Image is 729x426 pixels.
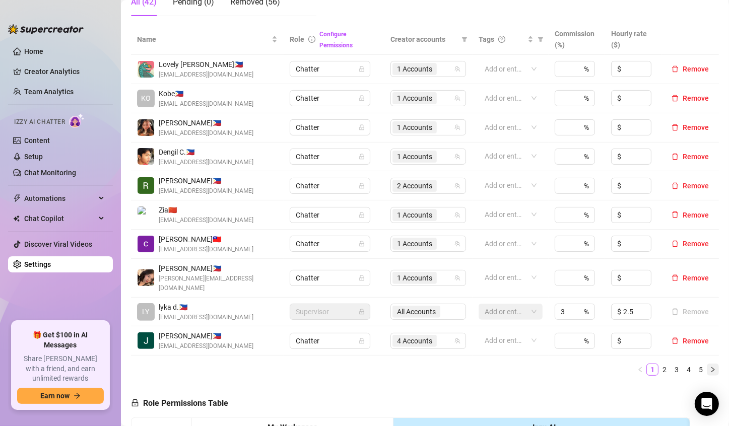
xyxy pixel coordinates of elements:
span: team [454,241,460,247]
span: team [454,275,460,281]
a: Setup [24,153,43,161]
button: Remove [668,335,713,347]
button: Remove [668,92,713,104]
a: Discover Viral Videos [24,240,92,248]
button: Remove [668,238,713,250]
span: delete [672,153,679,160]
img: logo-BBDzfeDw.svg [8,24,84,34]
span: filter [459,32,470,47]
span: lock [359,95,365,101]
span: 1 Accounts [397,209,432,221]
span: right [710,367,716,373]
span: delete [672,240,679,247]
button: left [634,364,646,376]
span: Izzy AI Chatter [14,117,65,127]
span: Remove [683,337,709,345]
span: 1 Accounts [397,238,432,249]
span: 1 Accounts [397,63,432,75]
a: 2 [659,364,670,375]
span: lock [359,66,365,72]
span: Chatter [296,333,364,348]
span: Supervisor [296,304,364,319]
span: question-circle [498,36,505,43]
li: Next Page [707,364,719,376]
span: [EMAIL_ADDRESS][DOMAIN_NAME] [159,341,253,351]
span: Chatter [296,236,364,251]
span: Lovely [PERSON_NAME] 🇵🇭 [159,59,253,70]
th: Hourly rate ($) [605,24,661,55]
img: Chat Copilot [13,215,20,222]
span: lock [359,212,365,218]
a: Content [24,136,50,145]
span: LY [143,306,150,317]
button: Remove [668,272,713,284]
span: Remove [683,182,709,190]
span: 🎁 Get $100 in AI Messages [17,330,104,350]
span: Remove [683,240,709,248]
a: Settings [24,260,51,268]
span: Remove [683,153,709,161]
span: 2 Accounts [397,180,432,191]
span: 1 Accounts [392,121,437,133]
span: lock [131,399,139,407]
span: team [454,66,460,72]
span: [EMAIL_ADDRESS][DOMAIN_NAME] [159,99,253,109]
span: team [454,124,460,130]
span: Creator accounts [390,34,457,45]
span: delete [672,337,679,344]
a: 4 [683,364,694,375]
span: thunderbolt [13,194,21,202]
button: Remove [668,180,713,192]
img: Dengil Consigna [138,148,154,165]
span: lock [359,275,365,281]
span: delete [672,274,679,281]
span: delete [672,124,679,131]
li: 2 [658,364,671,376]
span: Chatter [296,178,364,193]
span: [PERSON_NAME] 🇵🇭 [159,175,253,186]
span: 1 Accounts [392,238,437,250]
a: Team Analytics [24,88,74,96]
span: [EMAIL_ADDRESS][DOMAIN_NAME] [159,158,253,167]
span: KO [141,93,151,104]
img: Joyce [138,269,154,286]
th: Name [131,24,284,55]
span: 1 Accounts [392,63,437,75]
a: Configure Permissions [319,31,353,49]
span: Chatter [296,61,364,77]
span: lyka d. 🇵🇭 [159,302,253,313]
span: [PERSON_NAME] 🇵🇭 [159,263,278,274]
span: Name [137,34,270,45]
img: Riza Joy Barrera [138,177,154,194]
span: Share [PERSON_NAME] with a friend, and earn unlimited rewards [17,354,104,384]
span: 1 Accounts [397,93,432,104]
span: Kobe 🇵🇭 [159,88,253,99]
a: Home [24,47,43,55]
span: [EMAIL_ADDRESS][DOMAIN_NAME] [159,245,253,254]
span: Chatter [296,91,364,106]
span: lock [359,183,365,189]
img: Charles Rolyn [138,236,154,252]
div: Open Intercom Messenger [695,392,719,416]
span: lock [359,309,365,315]
a: 5 [695,364,706,375]
button: Remove [668,209,713,221]
span: delete [672,65,679,73]
img: Jai Mata [138,332,154,349]
span: arrow-right [74,392,81,399]
span: [EMAIL_ADDRESS][DOMAIN_NAME] [159,70,253,80]
span: lock [359,241,365,247]
span: filter [461,36,468,42]
span: 1 Accounts [392,209,437,221]
span: Automations [24,190,96,206]
span: delete [672,182,679,189]
span: Tags [479,34,494,45]
span: Chatter [296,120,364,135]
span: Role [290,35,304,43]
a: 1 [647,364,658,375]
img: AI Chatter [69,113,85,128]
span: filter [538,36,544,42]
span: lock [359,124,365,130]
a: Creator Analytics [24,63,105,80]
span: filter [536,32,546,47]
